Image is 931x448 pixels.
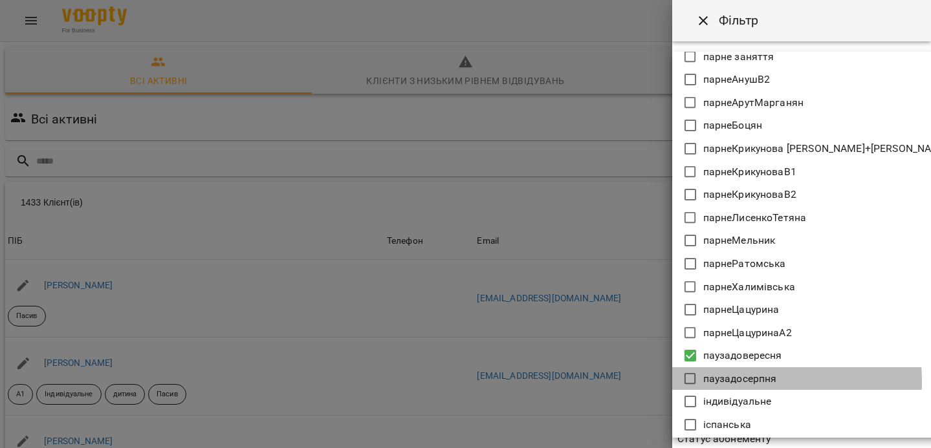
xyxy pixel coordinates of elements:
p: парнеЦацурина [703,302,780,317]
p: парнеРатомська [703,256,786,272]
p: парнеКрикуноваВ1 [703,164,796,180]
p: парнеЛисенкоТетяна [703,210,807,226]
p: парнеАрутМарганян [703,95,804,111]
p: паузадовересня [703,348,782,363]
p: парнеЦацуринаА2 [703,325,792,341]
p: парнеКрикуноваВ2 [703,187,796,202]
p: парнеБоцян [703,118,762,133]
p: іспанська [703,417,751,432]
p: парнеХалимівська [703,279,795,295]
p: паузадосерпня [703,371,777,387]
p: індивідуальне [703,394,772,409]
p: парнеМельник [703,233,776,248]
p: парне заняття [703,49,774,65]
p: парнеАнушВ2 [703,72,771,87]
